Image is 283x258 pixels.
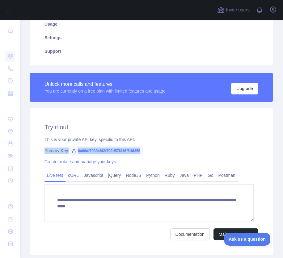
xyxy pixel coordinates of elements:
button: Invite users [216,5,251,15]
a: Create, rotate and manage your keys [44,159,116,164]
a: Support [37,44,266,58]
a: Ruby [162,170,177,180]
a: Go [205,170,216,180]
a: PHP [191,170,205,180]
span: 8a66af7038ef42f792d57f316f6dd356 [69,146,143,156]
span: Invite users [226,6,250,14]
a: Settings [37,31,266,44]
a: Javascript [81,170,106,180]
a: Python [144,170,162,180]
a: Documentation [170,228,210,240]
h2: Try it out [44,123,258,131]
a: Java [177,170,192,180]
a: NodeJS [123,170,144,180]
a: jQuery [106,170,123,180]
a: Live test [44,170,65,180]
div: Primary Key: [44,148,258,154]
a: Postman [216,170,238,180]
iframe: Toggle Customer Support [224,233,271,246]
button: Upgrade [231,83,258,94]
div: This is your private API key, specific to this API. [44,136,258,143]
div: ... [5,100,15,112]
div: ... [5,188,15,200]
button: Make test request [213,228,258,240]
div: ... [5,37,15,49]
div: You are currently on a free plan with limited features and usage [44,88,166,94]
a: cURL [65,170,81,180]
div: Unlock more calls and features [44,81,166,88]
a: Usage [37,17,266,31]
